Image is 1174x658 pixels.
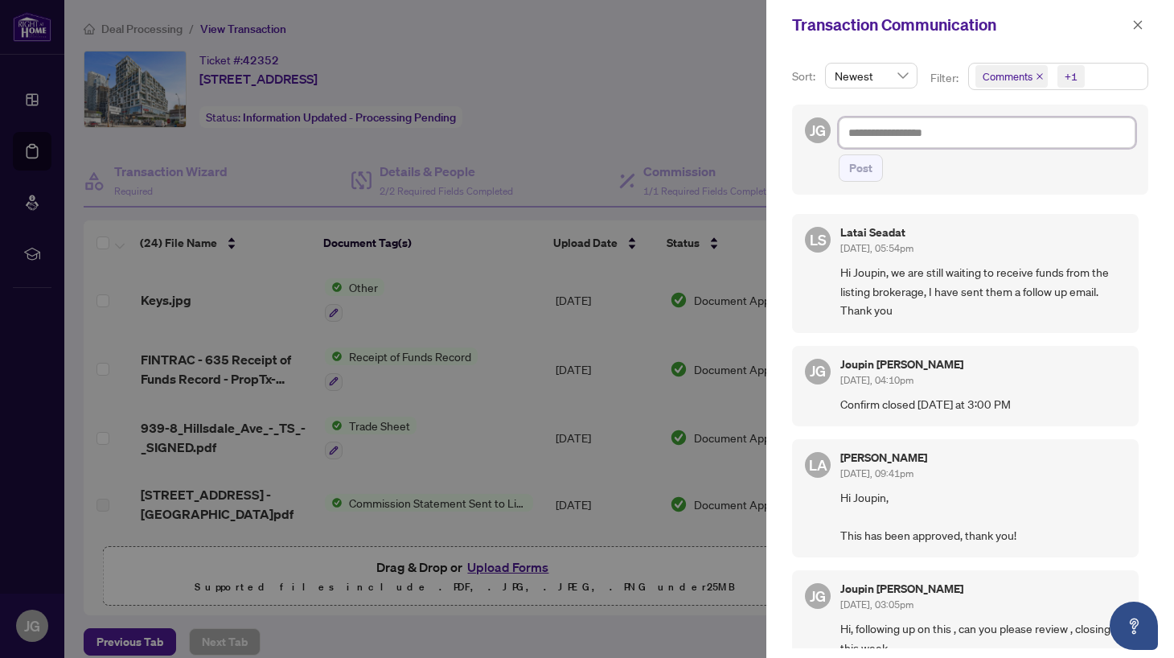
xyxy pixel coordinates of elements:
[810,119,826,142] span: JG
[975,65,1048,88] span: Comments
[840,452,927,463] h5: [PERSON_NAME]
[840,227,913,238] h5: Latai Seadat
[1065,68,1078,84] div: +1
[810,585,826,607] span: JG
[810,360,826,382] span: JG
[792,13,1127,37] div: Transaction Communication
[810,228,827,251] span: LS
[840,395,1126,413] span: Confirm closed [DATE] at 3:00 PM
[840,242,913,254] span: [DATE], 05:54pm
[840,598,913,611] span: [DATE], 03:05pm
[840,359,963,370] h5: Joupin [PERSON_NAME]
[840,374,913,386] span: [DATE], 04:10pm
[840,583,963,594] h5: Joupin [PERSON_NAME]
[835,64,908,88] span: Newest
[1110,602,1158,650] button: Open asap
[1036,72,1044,80] span: close
[840,488,1126,545] span: Hi Joupin, This has been approved, thank you!
[809,454,827,476] span: LA
[840,619,1126,657] span: Hi, following up on this , can you please review , closing is this week
[1132,19,1143,31] span: close
[983,68,1032,84] span: Comments
[840,263,1126,319] span: Hi Joupin, we are still waiting to receive funds from the listing brokerage, I have sent them a f...
[792,68,819,85] p: Sort:
[840,467,913,479] span: [DATE], 09:41pm
[839,154,883,182] button: Post
[930,69,961,87] p: Filter:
